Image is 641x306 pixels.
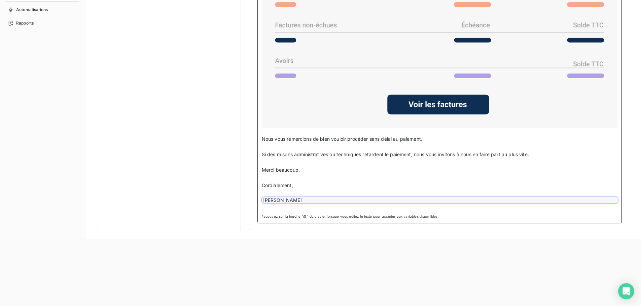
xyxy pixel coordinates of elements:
[16,20,34,26] span: Rapports
[262,182,293,188] span: Cordialement,
[262,151,529,157] span: Si des raisons administratives ou techniques retardent le paiement, nous vous invitons à nous en ...
[262,136,422,142] span: Nous vous remercions de bien vouloir procéder sans délai au paiement.
[618,283,634,299] div: Open Intercom Messenger
[5,4,80,15] a: Automatisations
[16,7,48,13] span: Automatisations
[262,167,300,173] span: Merci beaucoup,
[5,18,80,29] a: Rapports
[262,214,617,219] span: *appuyez sur la touche "@" du clavier lorsque vous éditez le texte pour accéder aux variables dis...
